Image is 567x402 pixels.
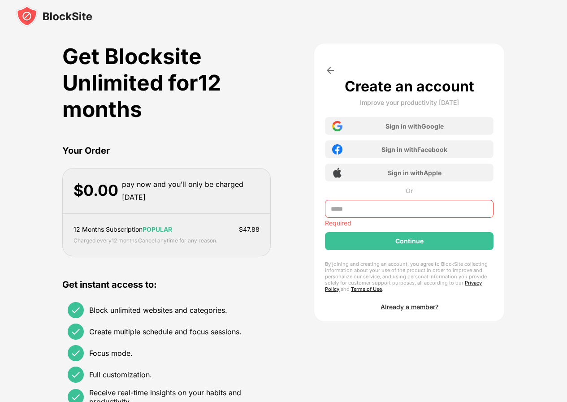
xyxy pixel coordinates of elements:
div: Get Blocksite Unlimited for 12 months [62,43,271,122]
div: Sign in with Facebook [381,146,447,153]
div: Improve your productivity [DATE] [360,99,459,106]
div: Block unlimited websites and categories. [89,306,227,315]
img: check.svg [70,348,81,359]
div: $ 47.88 [239,225,260,234]
img: arrow-back.svg [325,65,336,76]
img: facebook-icon.png [332,144,342,155]
div: $ 0.00 [74,182,118,200]
div: Sign in with Apple [388,169,441,177]
div: 12 Months Subscription [74,225,172,234]
div: Create multiple schedule and focus sessions. [89,327,242,336]
img: check.svg [70,326,81,337]
div: Or [406,187,413,195]
div: Full customization. [89,370,152,379]
div: Sign in with Google [385,122,444,130]
div: Focus mode. [89,349,133,358]
div: Your Order [62,144,271,157]
div: Charged every 12 months . Cancel anytime for any reason. [74,236,217,245]
div: pay now and you’ll only be charged [DATE] [122,178,260,204]
img: check.svg [70,369,81,380]
div: By joining and creating an account, you agree to BlockSite collecting information about your use ... [325,261,493,292]
img: google-icon.png [332,121,342,131]
div: Continue [395,238,424,245]
img: blocksite-icon-black.svg [16,5,92,27]
div: Required [325,220,493,227]
div: Get instant access to: [62,278,271,291]
div: Already a member? [381,303,438,311]
img: apple-icon.png [332,168,342,178]
a: Terms of Use [351,286,382,292]
img: check.svg [70,305,81,316]
div: Create an account [345,78,474,95]
a: Privacy Policy [325,280,482,292]
span: POPULAR [143,225,172,233]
